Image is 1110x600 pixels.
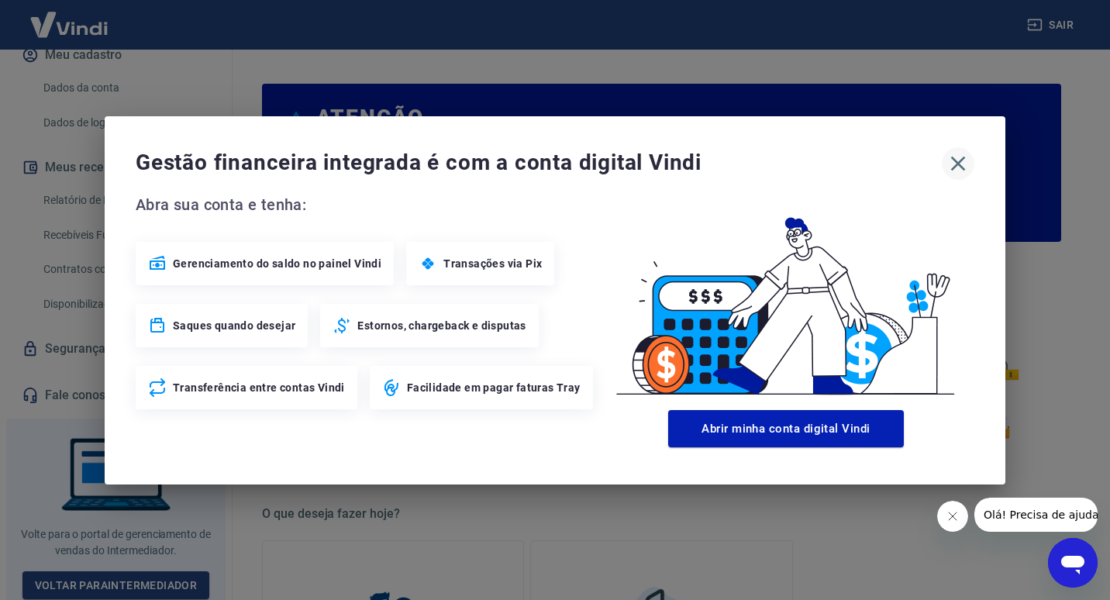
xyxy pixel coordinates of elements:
[974,498,1098,532] iframe: Mensagem da empresa
[668,410,904,447] button: Abrir minha conta digital Vindi
[443,256,542,271] span: Transações via Pix
[937,501,968,532] iframe: Fechar mensagem
[173,380,345,395] span: Transferência entre contas Vindi
[1048,538,1098,588] iframe: Botão para abrir a janela de mensagens
[598,192,974,404] img: Good Billing
[173,256,381,271] span: Gerenciamento do saldo no painel Vindi
[357,318,526,333] span: Estornos, chargeback e disputas
[9,11,130,23] span: Olá! Precisa de ajuda?
[136,192,598,217] span: Abra sua conta e tenha:
[173,318,295,333] span: Saques quando desejar
[136,147,942,178] span: Gestão financeira integrada é com a conta digital Vindi
[407,380,581,395] span: Facilidade em pagar faturas Tray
